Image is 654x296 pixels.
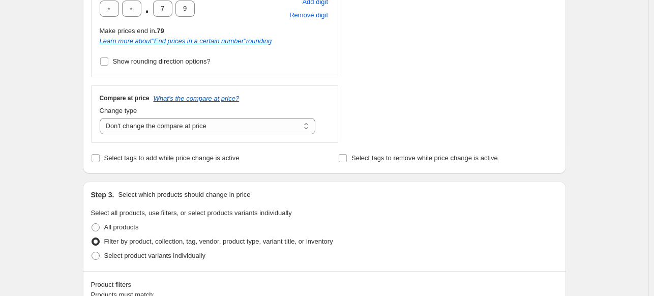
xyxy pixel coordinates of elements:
div: Product filters [91,280,558,290]
a: Learn more about"End prices in a certain number"rounding [100,37,272,45]
span: Make prices end in [100,27,164,35]
span: Show rounding direction options? [113,57,211,65]
h2: Step 3. [91,190,114,200]
button: What's the compare at price? [154,95,240,102]
span: . [144,1,150,17]
p: Select which products should change in price [118,190,250,200]
span: Change type [100,107,137,114]
span: Select tags to remove while price change is active [351,154,498,162]
button: Remove placeholder [288,9,330,22]
input: ﹡ [122,1,141,17]
span: Remove digit [289,10,328,20]
span: Select all products, use filters, or select products variants individually [91,209,292,217]
span: Select product variants individually [104,252,205,259]
span: Filter by product, collection, tag, vendor, product type, variant title, or inventory [104,238,333,245]
i: Learn more about " End prices in a certain number " rounding [100,37,272,45]
input: ﹡ [153,1,172,17]
input: ﹡ [100,1,119,17]
h3: Compare at price [100,94,150,102]
input: ﹡ [175,1,195,17]
b: .79 [155,27,164,35]
span: Select tags to add while price change is active [104,154,240,162]
span: All products [104,223,139,231]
